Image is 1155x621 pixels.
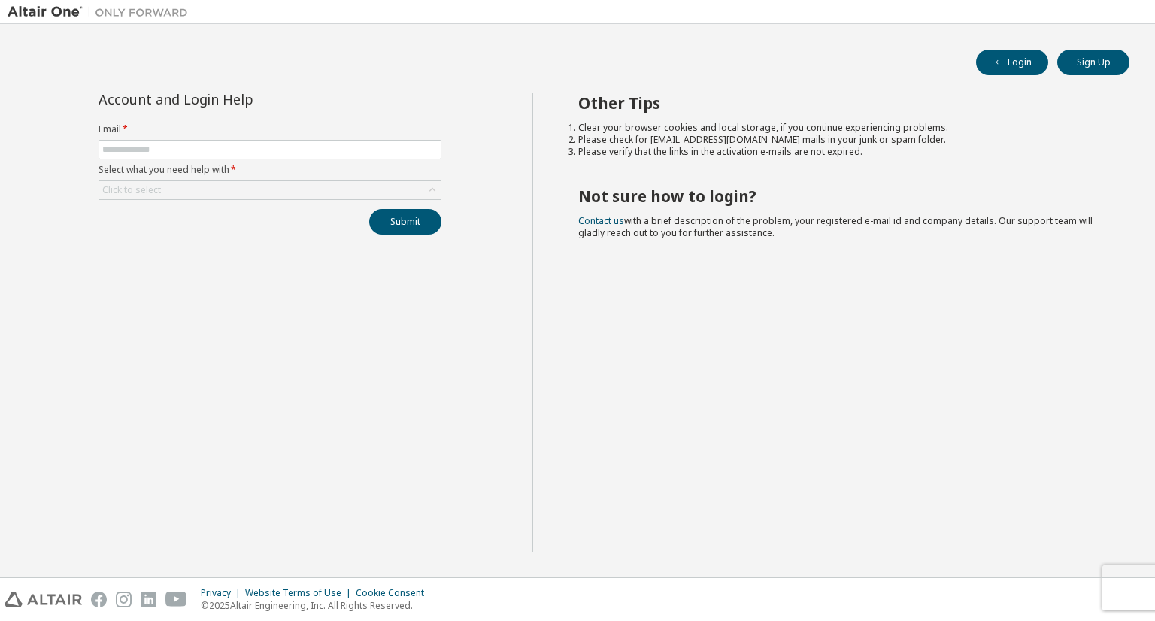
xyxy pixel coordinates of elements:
div: Cookie Consent [356,587,433,599]
button: Sign Up [1057,50,1129,75]
div: Click to select [102,184,161,196]
p: © 2025 Altair Engineering, Inc. All Rights Reserved. [201,599,433,612]
li: Clear your browser cookies and local storage, if you continue experiencing problems. [578,122,1103,134]
span: with a brief description of the problem, your registered e-mail id and company details. Our suppo... [578,214,1093,239]
div: Website Terms of Use [245,587,356,599]
div: Privacy [201,587,245,599]
label: Email [99,123,441,135]
label: Select what you need help with [99,164,441,176]
div: Click to select [99,181,441,199]
li: Please check for [EMAIL_ADDRESS][DOMAIN_NAME] mails in your junk or spam folder. [578,134,1103,146]
img: youtube.svg [165,592,187,607]
div: Account and Login Help [99,93,373,105]
button: Submit [369,209,441,235]
a: Contact us [578,214,624,227]
img: altair_logo.svg [5,592,82,607]
h2: Not sure how to login? [578,186,1103,206]
li: Please verify that the links in the activation e-mails are not expired. [578,146,1103,158]
img: linkedin.svg [141,592,156,607]
img: facebook.svg [91,592,107,607]
img: instagram.svg [116,592,132,607]
h2: Other Tips [578,93,1103,113]
button: Login [976,50,1048,75]
img: Altair One [8,5,196,20]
